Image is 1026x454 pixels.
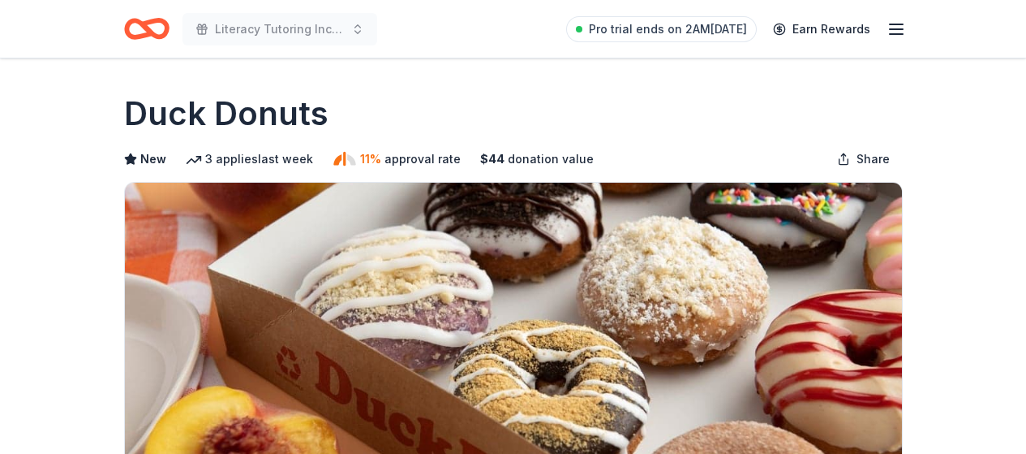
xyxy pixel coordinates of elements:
[508,149,594,169] span: donation value
[124,91,328,136] h1: Duck Donuts
[182,13,377,45] button: Literacy Tutoring Incentive Program
[186,149,313,169] div: 3 applies last week
[480,149,504,169] span: $ 44
[856,149,890,169] span: Share
[763,15,880,44] a: Earn Rewards
[360,149,381,169] span: 11%
[215,19,345,39] span: Literacy Tutoring Incentive Program
[140,149,166,169] span: New
[824,143,903,175] button: Share
[566,16,757,42] a: Pro trial ends on 2AM[DATE]
[124,10,170,48] a: Home
[589,19,747,39] span: Pro trial ends on 2AM[DATE]
[384,149,461,169] span: approval rate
